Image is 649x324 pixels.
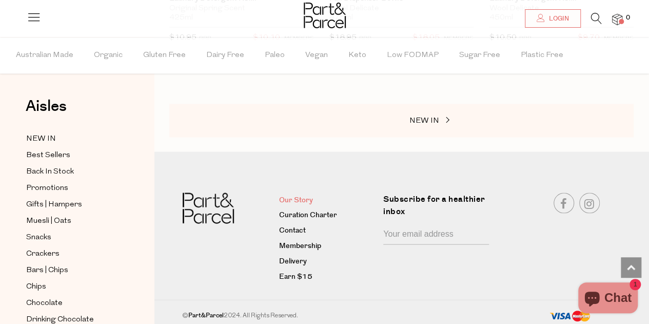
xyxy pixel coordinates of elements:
span: Low FODMAP [387,37,439,73]
span: Promotions [26,182,68,194]
a: Gifts | Hampers [26,198,120,211]
a: Contact [279,224,376,237]
a: Earn $15 [279,271,376,283]
inbox-online-store-chat: Shopify online store chat [575,282,641,316]
a: NEW IN [409,114,512,127]
span: Login [546,14,569,23]
a: Chocolate [26,296,120,309]
b: Part&Parcel [188,311,224,319]
span: Chips [26,280,46,293]
a: NEW IN [26,132,120,145]
a: Delivery [279,255,376,268]
a: Snacks [26,231,120,243]
span: Bars | Chips [26,264,68,276]
a: Muesli | Oats [26,214,120,227]
span: Chocolate [26,297,63,309]
span: Dairy Free [206,37,244,73]
span: Vegan [305,37,328,73]
a: Chips [26,280,120,293]
a: Aisles [26,99,67,124]
input: Your email address [383,225,489,244]
span: Australian Made [16,37,73,73]
span: Back In Stock [26,165,74,178]
a: Membership [279,240,376,252]
img: Part&Parcel [183,193,234,224]
label: Subscribe for a healthier inbox [383,193,495,225]
span: Crackers [26,247,60,260]
span: Gluten Free [143,37,186,73]
span: NEW IN [26,132,56,145]
span: Best Sellers [26,149,70,161]
a: Our Story [279,194,376,206]
div: © 2024. All Rights Reserved. [167,310,502,320]
span: Organic [94,37,123,73]
img: Part&Parcel [304,3,346,28]
span: Paleo [265,37,285,73]
span: Plastic Free [521,37,563,73]
a: Back In Stock [26,165,120,178]
a: Crackers [26,247,120,260]
span: Aisles [26,95,67,118]
span: Gifts | Hampers [26,198,82,211]
a: Login [525,9,581,28]
a: Bars | Chips [26,263,120,276]
a: Curation Charter [279,209,376,221]
span: 0 [623,13,633,23]
a: Best Sellers [26,148,120,161]
span: Muesli | Oats [26,215,71,227]
img: payment-methods.png [549,310,591,322]
a: Promotions [26,181,120,194]
a: 0 [612,14,622,25]
span: NEW IN [409,117,439,124]
span: Sugar Free [459,37,500,73]
span: Snacks [26,231,51,243]
span: Keto [348,37,366,73]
